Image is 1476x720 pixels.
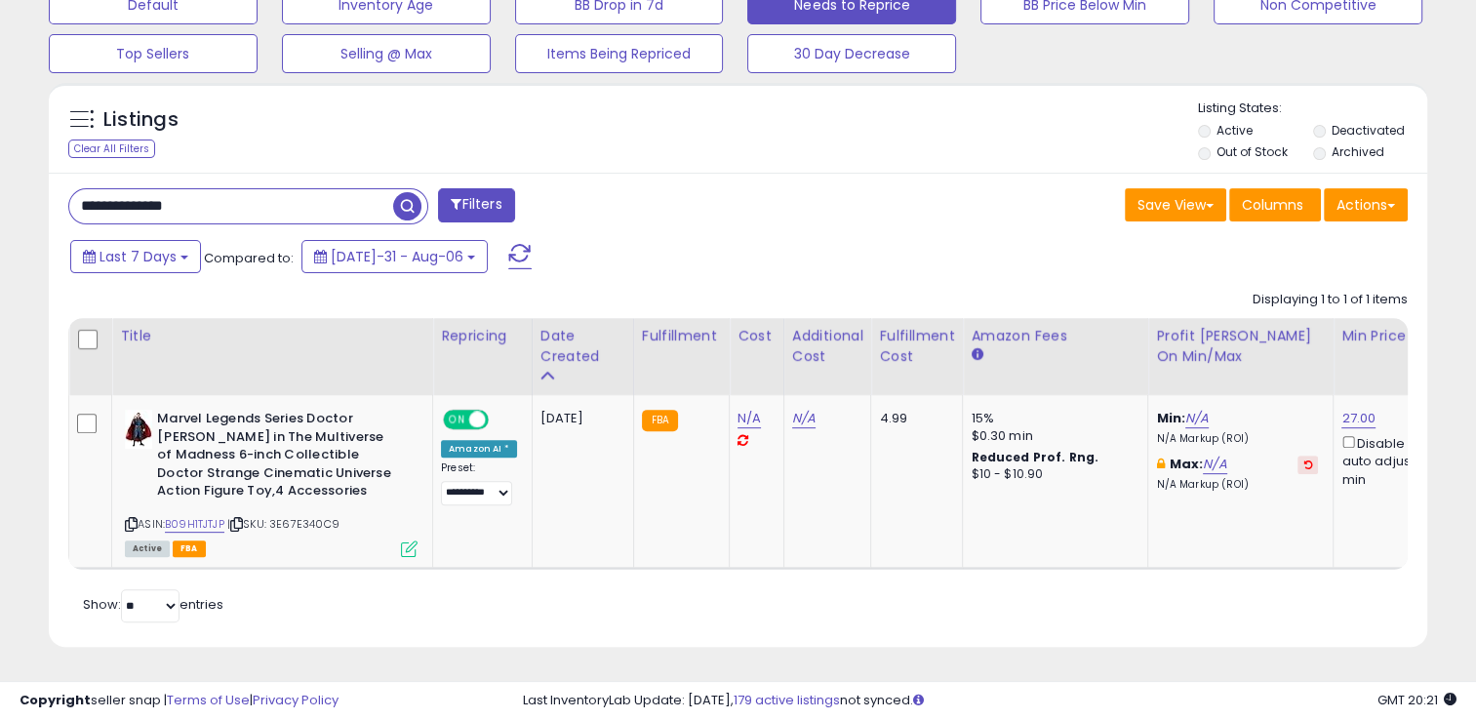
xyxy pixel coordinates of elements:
button: Items Being Repriced [515,34,724,73]
div: Fulfillment Cost [879,326,954,367]
b: Min: [1156,409,1185,427]
div: [DATE] [540,410,618,427]
label: Active [1217,122,1253,139]
div: Amazon AI * [441,440,517,458]
div: Last InventoryLab Update: [DATE], not synced. [523,692,1456,710]
button: Last 7 Days [70,240,201,273]
span: Compared to: [204,249,294,267]
div: Cost [738,326,776,346]
button: Actions [1324,188,1408,221]
div: Displaying 1 to 1 of 1 items [1253,291,1408,309]
button: Save View [1125,188,1226,221]
div: Amazon Fees [971,326,1139,346]
small: Amazon Fees. [971,346,982,364]
div: Disable auto adjust min [1341,432,1435,489]
button: Filters [438,188,514,222]
label: Deactivated [1332,122,1405,139]
span: Show: entries [83,595,223,614]
span: Columns [1242,195,1303,215]
button: 30 Day Decrease [747,34,956,73]
p: N/A Markup (ROI) [1156,432,1318,446]
button: Selling @ Max [282,34,491,73]
button: [DATE]-31 - Aug-06 [301,240,488,273]
div: $0.30 min [971,427,1133,445]
span: OFF [486,412,517,428]
span: [DATE]-31 - Aug-06 [331,247,463,266]
a: Privacy Policy [253,691,339,709]
div: 15% [971,410,1133,427]
span: | SKU: 3E67E340C9 [227,516,339,532]
span: Last 7 Days [100,247,177,266]
div: ASIN: [125,410,418,554]
div: Additional Cost [792,326,863,367]
label: Out of Stock [1217,143,1288,160]
div: Date Created [540,326,625,367]
a: 27.00 [1341,409,1376,428]
a: N/A [1203,455,1226,474]
span: ON [445,412,469,428]
a: B09H1TJTJP [165,516,224,533]
button: Top Sellers [49,34,258,73]
small: FBA [642,410,678,431]
div: Fulfillment [642,326,721,346]
p: Listing States: [1198,100,1427,118]
div: 4.99 [879,410,947,427]
div: $10 - $10.90 [971,466,1133,483]
div: Clear All Filters [68,140,155,158]
a: N/A [792,409,816,428]
div: Repricing [441,326,524,346]
span: All listings currently available for purchase on Amazon [125,540,170,557]
div: Preset: [441,461,517,505]
b: Reduced Prof. Rng. [971,449,1098,465]
button: Columns [1229,188,1321,221]
img: 41ZxQznJWaL._SL40_.jpg [125,410,152,449]
b: Marvel Legends Series Doctor [PERSON_NAME] in The Multiverse of Madness 6-inch Collectible Doctor... [157,410,394,505]
h5: Listings [103,106,179,134]
div: Profit [PERSON_NAME] on Min/Max [1156,326,1325,367]
b: Max: [1170,455,1204,473]
a: N/A [738,409,761,428]
a: 179 active listings [734,691,840,709]
label: Archived [1332,143,1384,160]
a: N/A [1185,409,1209,428]
strong: Copyright [20,691,91,709]
a: Terms of Use [167,691,250,709]
div: Title [120,326,424,346]
div: seller snap | | [20,692,339,710]
div: Min Price [1341,326,1442,346]
p: N/A Markup (ROI) [1156,478,1318,492]
span: FBA [173,540,206,557]
th: The percentage added to the cost of goods (COGS) that forms the calculator for Min & Max prices. [1148,318,1334,395]
span: 2025-08-14 20:21 GMT [1377,691,1456,709]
